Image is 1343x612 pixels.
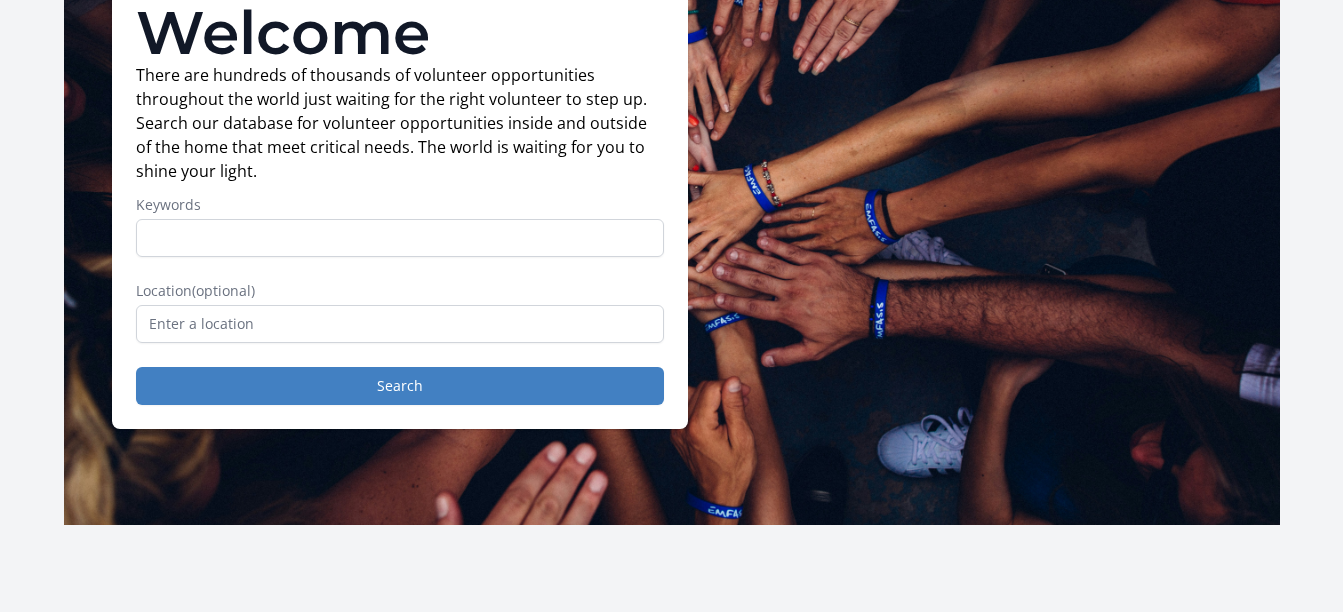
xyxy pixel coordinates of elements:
[136,3,664,63] h1: Welcome
[136,367,664,405] button: Search
[136,63,664,183] p: There are hundreds of thousands of volunteer opportunities throughout the world just waiting for ...
[136,281,664,301] label: Location
[192,281,255,300] span: (optional)
[136,305,664,343] input: Enter a location
[136,195,664,215] label: Keywords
